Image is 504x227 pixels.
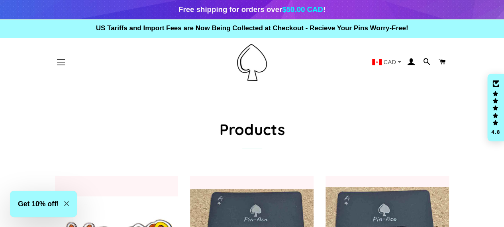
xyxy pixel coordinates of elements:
div: 4.8 [491,129,500,135]
span: CAD [383,59,396,65]
div: Click to open Judge.me floating reviews tab [487,74,504,141]
h1: Products [55,119,449,140]
span: $50.00 CAD [282,5,323,14]
div: Free shipping for orders over ! [178,4,326,15]
img: Pin-Ace [237,44,267,81]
